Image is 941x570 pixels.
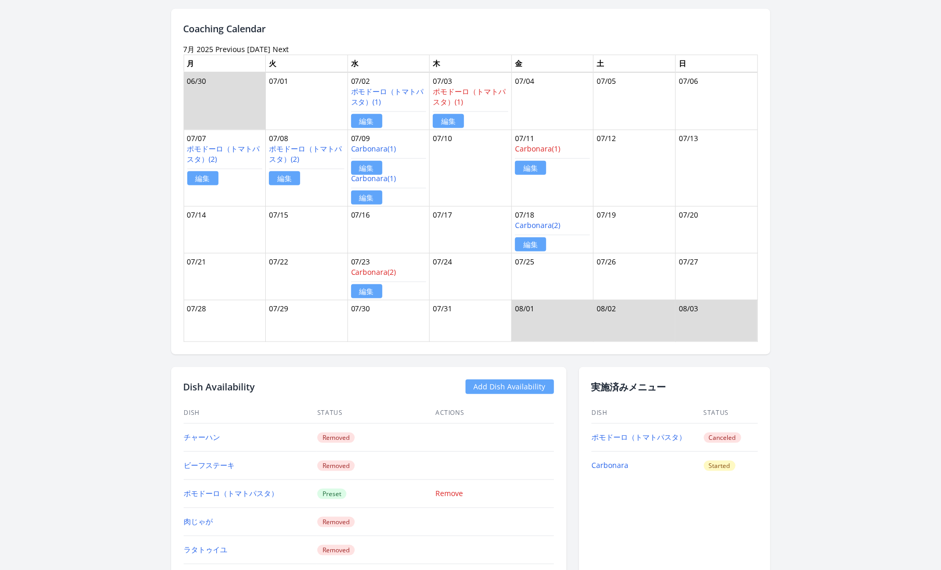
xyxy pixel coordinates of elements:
span: Removed [317,517,355,527]
a: ビーフステーキ [184,460,235,470]
a: ラタトゥイユ [184,544,228,554]
td: 07/09 [347,130,430,206]
a: Carbonara(1) [351,144,396,154]
a: ポモドーロ（トマトパスタ）(2) [269,144,342,164]
span: Preset [317,489,346,499]
th: 月 [184,55,266,72]
th: 金 [511,55,594,72]
td: 07/10 [430,130,512,206]
a: 肉じゃが [184,516,213,526]
td: 07/27 [675,253,757,300]
td: 07/20 [675,206,757,253]
a: Carbonara(2) [515,220,560,230]
td: 08/01 [511,300,594,341]
a: 編集 [351,191,382,205]
a: 編集 [269,171,300,185]
h2: Coaching Calendar [184,21,758,36]
a: [DATE] [248,44,271,54]
th: Dish [184,402,317,424]
th: 土 [594,55,676,72]
td: 07/28 [184,300,266,341]
th: 火 [266,55,348,72]
time: 7月 2025 [184,44,214,54]
a: Carbonara(1) [351,173,396,183]
span: Canceled [704,433,741,443]
td: 07/03 [430,72,512,130]
a: チャーハン [184,432,221,442]
td: 07/06 [675,72,757,130]
td: 07/04 [511,72,594,130]
td: 07/13 [675,130,757,206]
th: Actions [435,402,553,424]
a: Carbonara(2) [351,267,396,277]
a: Carbonara(1) [515,144,560,154]
td: 07/12 [594,130,676,206]
td: 07/14 [184,206,266,253]
td: 07/18 [511,206,594,253]
td: 07/15 [266,206,348,253]
a: 編集 [515,237,546,251]
a: Next [273,44,289,54]
span: Removed [317,545,355,555]
a: 編集 [351,114,382,128]
td: 07/22 [266,253,348,300]
span: Removed [317,433,355,443]
td: 07/19 [594,206,676,253]
th: Status [317,402,435,424]
td: 07/29 [266,300,348,341]
td: 07/30 [347,300,430,341]
a: ポモドーロ（トマトパスタ）(1) [351,86,424,107]
td: 08/03 [675,300,757,341]
td: 07/23 [347,253,430,300]
a: Carbonara [592,460,629,470]
a: ポモドーロ（トマトパスタ）(2) [187,144,260,164]
th: Status [703,402,758,424]
td: 07/11 [511,130,594,206]
td: 07/05 [594,72,676,130]
a: ポモドーロ（トマトパスタ） [592,432,687,442]
span: Removed [317,461,355,471]
td: 07/16 [347,206,430,253]
a: 編集 [433,114,464,128]
td: 07/26 [594,253,676,300]
a: 編集 [187,171,218,185]
th: 木 [430,55,512,72]
th: 日 [675,55,757,72]
td: 07/01 [266,72,348,130]
td: 07/07 [184,130,266,206]
td: 07/24 [430,253,512,300]
td: 06/30 [184,72,266,130]
td: 07/21 [184,253,266,300]
th: 水 [347,55,430,72]
a: ポモドーロ（トマトパスタ） [184,488,279,498]
td: 07/31 [430,300,512,341]
td: 08/02 [594,300,676,341]
a: Add Dish Availability [466,379,554,394]
span: Started [704,461,736,471]
a: Remove [435,488,463,498]
a: 編集 [515,161,546,175]
a: ポモドーロ（トマトパスタ）(1) [433,86,506,107]
h2: 実施済みメニュー [591,379,758,394]
td: 07/08 [266,130,348,206]
a: Previous [216,44,246,54]
a: 編集 [351,284,382,298]
h2: Dish Availability [184,379,255,394]
td: 07/17 [430,206,512,253]
td: 07/02 [347,72,430,130]
th: Dish [591,402,703,424]
a: 編集 [351,161,382,175]
td: 07/25 [511,253,594,300]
